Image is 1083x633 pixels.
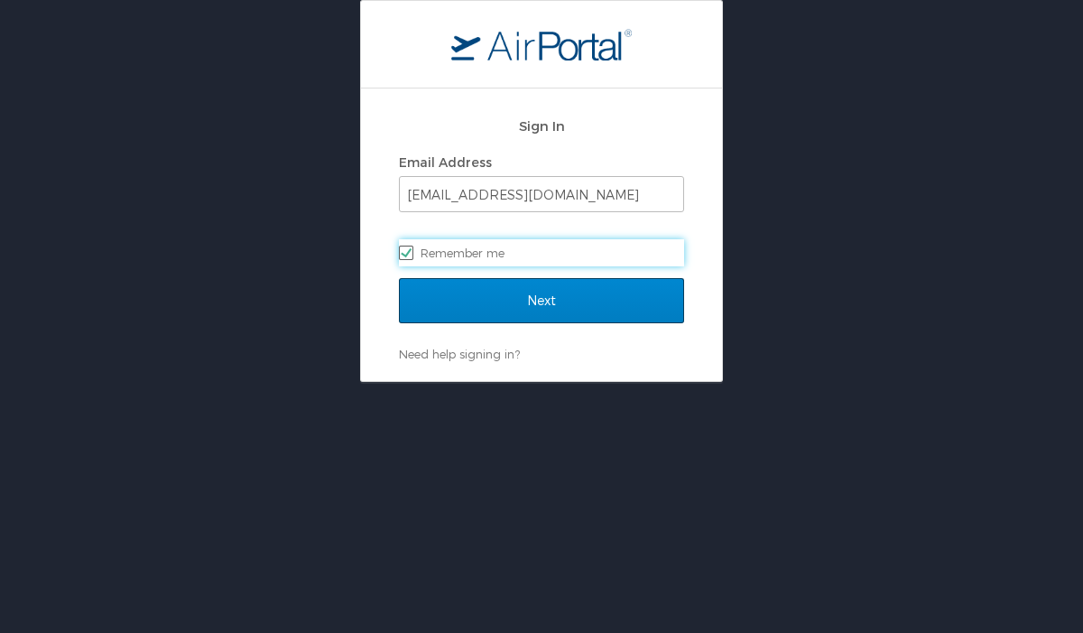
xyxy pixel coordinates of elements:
label: Email Address [399,154,492,170]
img: logo [451,28,632,61]
input: Next [399,278,684,323]
label: Remember me [399,239,684,266]
a: Need help signing in? [399,347,520,361]
h2: Sign In [399,116,684,136]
